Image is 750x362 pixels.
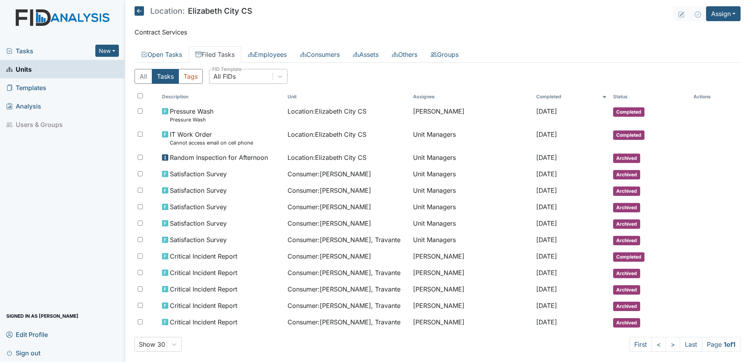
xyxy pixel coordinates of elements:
[6,46,95,56] a: Tasks
[288,153,366,162] span: Location : Elizabeth City CS
[293,46,346,63] a: Consumers
[288,186,371,195] span: Consumer : [PERSON_NAME]
[170,252,237,261] span: Critical Incident Report
[613,269,640,278] span: Archived
[288,235,400,244] span: Consumer : [PERSON_NAME], Travante
[288,284,400,294] span: Consumer : [PERSON_NAME], Travante
[536,252,557,260] span: [DATE]
[135,46,189,63] a: Open Tasks
[536,107,557,115] span: [DATE]
[95,45,119,57] button: New
[533,90,610,103] th: Toggle SortBy
[536,269,557,277] span: [DATE]
[288,130,366,139] span: Location : Elizabeth City CS
[288,202,371,212] span: Consumer : [PERSON_NAME]
[613,318,640,328] span: Archived
[288,219,371,228] span: Consumer : [PERSON_NAME]
[189,46,241,63] a: Filed Tasks
[288,169,371,179] span: Consumer : [PERSON_NAME]
[170,153,268,162] span: Random Inspection for Afternoon
[170,169,227,179] span: Satisfaction Survey
[170,202,227,212] span: Satisfaction Survey
[6,63,32,75] span: Units
[724,340,735,348] strong: 1 of 1
[613,170,640,179] span: Archived
[170,235,227,244] span: Satisfaction Survey
[6,347,40,359] span: Sign out
[410,314,533,331] td: [PERSON_NAME]
[410,215,533,232] td: Unit Managers
[6,328,48,340] span: Edit Profile
[170,317,237,327] span: Critical Incident Report
[241,46,293,63] a: Employees
[170,139,253,147] small: Cannot access email on cell phone
[6,81,46,94] span: Templates
[6,310,78,322] span: Signed in as [PERSON_NAME]
[680,337,702,352] a: Last
[629,337,652,352] a: First
[284,90,410,103] th: Toggle SortBy
[613,252,644,262] span: Completed
[138,93,143,98] input: Toggle All Rows Selected
[536,186,557,194] span: [DATE]
[610,90,690,103] th: Toggle SortBy
[410,281,533,298] td: [PERSON_NAME]
[150,7,185,15] span: Location:
[170,186,227,195] span: Satisfaction Survey
[178,69,203,84] button: Tags
[135,27,741,37] p: Contract Services
[410,298,533,314] td: [PERSON_NAME]
[536,203,557,211] span: [DATE]
[170,301,237,310] span: Critical Incident Report
[536,318,557,326] span: [DATE]
[152,69,179,84] button: Tasks
[135,69,203,84] div: Type filter
[288,252,371,261] span: Consumer : [PERSON_NAME]
[410,166,533,183] td: Unit Managers
[410,103,533,127] td: [PERSON_NAME]
[666,337,680,352] a: >
[213,72,236,81] div: All FIDs
[613,130,644,140] span: Completed
[135,6,252,16] h5: Elizabeth City CS
[170,284,237,294] span: Critical Incident Report
[410,248,533,265] td: [PERSON_NAME]
[424,46,465,63] a: Groups
[613,302,640,311] span: Archived
[629,337,741,352] nav: task-pagination
[159,90,284,103] th: Toggle SortBy
[288,317,400,327] span: Consumer : [PERSON_NAME], Travante
[385,46,424,63] a: Others
[410,150,533,166] td: Unit Managers
[6,100,41,112] span: Analysis
[536,236,557,244] span: [DATE]
[288,107,366,116] span: Location : Elizabeth City CS
[346,46,385,63] a: Assets
[613,285,640,295] span: Archived
[536,170,557,178] span: [DATE]
[170,107,213,123] span: Pressure Wash Pressure Wash
[288,301,400,310] span: Consumer : [PERSON_NAME], Travante
[410,90,533,103] th: Assignee
[536,130,557,138] span: [DATE]
[536,285,557,293] span: [DATE]
[652,337,666,352] a: <
[706,6,741,21] button: Assign
[613,219,640,229] span: Archived
[410,232,533,248] td: Unit Managers
[613,107,644,117] span: Completed
[410,183,533,199] td: Unit Managers
[702,337,741,352] span: Page
[410,127,533,150] td: Unit Managers
[536,154,557,161] span: [DATE]
[410,265,533,281] td: [PERSON_NAME]
[613,186,640,196] span: Archived
[613,154,640,163] span: Archived
[613,236,640,245] span: Archived
[690,90,730,103] th: Actions
[139,340,165,349] div: Show 30
[170,130,253,147] span: IT Work Order Cannot access email on cell phone
[410,199,533,215] td: Unit Managers
[170,116,213,123] small: Pressure Wash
